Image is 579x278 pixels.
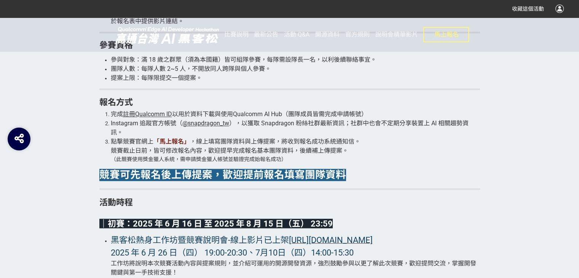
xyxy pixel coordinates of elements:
span: 2025 年 6 月 26 日（四） 19:00-20:30、7月10日（四）14:00-15:30 [111,248,354,257]
span: 馬上報名 [434,31,458,38]
span: （此競賽使用獎金獵人系統，需申請獎金獵人帳號並驗證完成始報名成功） [111,156,287,162]
strong: 報名方式 [99,97,133,107]
span: ），以獲取 Snapdragon 粉絲社群最新資訊；社群中也會不定期分享裝置上 AI 相關趨勢資訊。 [111,120,469,136]
span: 註冊Qualcomm ID [123,110,172,118]
a: 最新公告 [254,18,278,52]
span: 以用於資料下載與使用Qualcomm AI Hub（團隊成員皆需完成申請帳號） [172,110,367,118]
a: [URL][DOMAIN_NAME] [289,238,373,244]
button: 馬上報名 [423,27,469,42]
a: 比賽說明 [224,18,249,52]
span: @snapdragon_tw [182,120,229,127]
span: 點擊競賽官網上 [111,138,153,145]
span: 收藏這個活動 [512,6,544,12]
span: 工作坊將說明本次競賽活動內容與提案規則，並介紹可運用的開源開發資源，強烈鼓勵參與以更了解此次競賽，歡迎提問交流，掌握開發關鍵與第一手技術支援！ [111,259,476,276]
a: 官方規則 [345,18,370,52]
span: 完成 [111,110,123,118]
a: @snapdragon_tw [182,120,229,126]
span: 比賽說明 [224,31,249,38]
span: 參與對象：滿 18 歲之群眾（須為本國籍）皆可組隊參賽，每隊需設隊長一名，以利後續聯絡事宜。 [111,56,376,63]
span: 提案上限：每隊限提交一個提案。 [111,74,202,81]
span: 活動 Q&A [284,31,309,38]
a: 開源資料 [315,18,340,52]
a: 活動 Q&A [284,18,309,52]
span: Instagram 追蹤官方帳號（ [111,120,182,127]
span: [URL][DOMAIN_NAME] [289,235,373,244]
span: 黑客松熱身工作坊暨競賽說明會-線上影片已上架 [111,235,289,244]
span: ，線上填寫團隊資料與上傳提案，將收到報名成功系統通知信。 [190,138,360,145]
span: 團隊人數：每隊人數 2~5 人，不開放同人跨隊與個人參賽。 [111,65,271,72]
span: 競賽截止日前，皆可修改報名內容，歡迎提早完成報名基本團隊資料，後續補上傳提案。 [111,147,348,154]
span: 最新公告 [254,31,278,38]
strong: 「馬上報名」 [153,138,190,145]
a: 說明會精華影片 [375,18,418,52]
strong: 競賽可先報名後上傳提案，歡迎提前報名填寫團隊資料 [99,169,346,181]
strong: ｜初賽：2025 年 6 月 16 日 至 2025 年 8 月 15 日（五） 23:59 [99,219,333,228]
strong: 活動時程 [99,197,133,207]
img: 2025高通台灣AI黑客松 [110,26,224,45]
span: 開源資料 [315,31,340,38]
span: 說明會精華影片 [375,31,418,38]
span: 官方規則 [345,31,370,38]
a: 註冊Qualcomm ID [123,111,172,117]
